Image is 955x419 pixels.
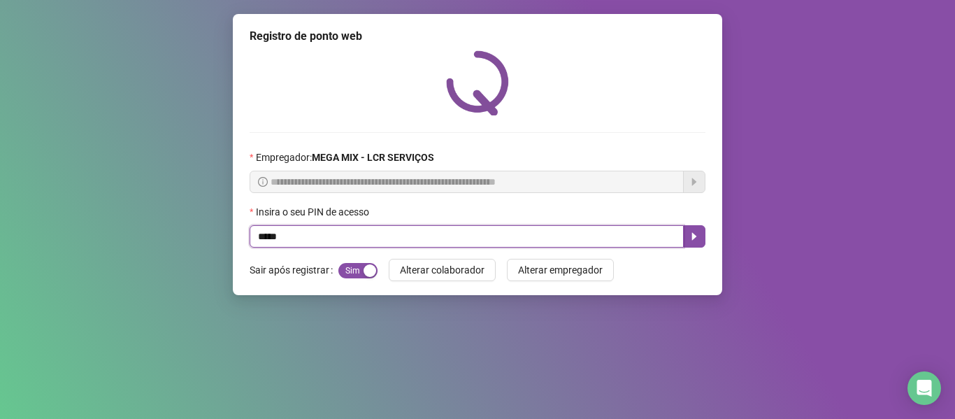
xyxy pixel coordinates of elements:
button: Alterar colaborador [389,259,496,281]
label: Insira o seu PIN de acesso [250,204,378,220]
label: Sair após registrar [250,259,338,281]
button: Alterar empregador [507,259,614,281]
span: Alterar colaborador [400,262,484,278]
img: QRPoint [446,50,509,115]
span: Alterar empregador [518,262,603,278]
div: Registro de ponto web [250,28,705,45]
div: Open Intercom Messenger [907,371,941,405]
span: info-circle [258,177,268,187]
strong: MEGA MIX - LCR SERVIÇOS [312,152,434,163]
span: Empregador : [256,150,434,165]
span: caret-right [689,231,700,242]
